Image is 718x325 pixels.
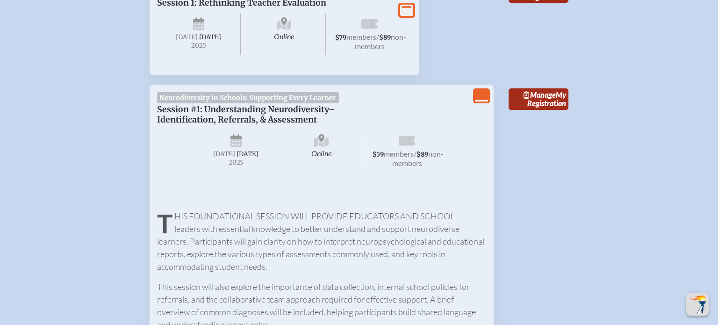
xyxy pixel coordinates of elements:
span: 2025 [165,42,233,49]
span: $89 [416,151,428,159]
span: Manage [524,90,556,99]
span: [DATE] [176,33,198,41]
img: To the top [688,295,707,314]
span: / [414,149,416,158]
span: non-members [355,32,407,51]
span: 2025 [202,159,270,166]
p: This foundational session will provide educators and school leaders with essential knowledge to b... [157,210,486,273]
span: $79 [335,34,346,42]
span: members [384,149,414,158]
span: Session #1: Understanding Neurodiversity–Identification, Referrals, & Assessment [157,104,335,125]
span: Online [243,14,326,55]
span: members [346,32,376,41]
span: [DATE] [199,33,221,41]
span: Online [280,130,364,172]
span: non-members [392,149,444,167]
a: ManageMy Registration [509,88,568,110]
span: Neurodiversity in Schools: Supporting Every Learner [157,92,339,103]
span: [DATE] [213,150,235,158]
span: [DATE] [237,150,258,158]
span: $89 [379,34,391,42]
button: Scroll Top [686,293,709,316]
span: / [376,32,379,41]
span: $59 [373,151,384,159]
